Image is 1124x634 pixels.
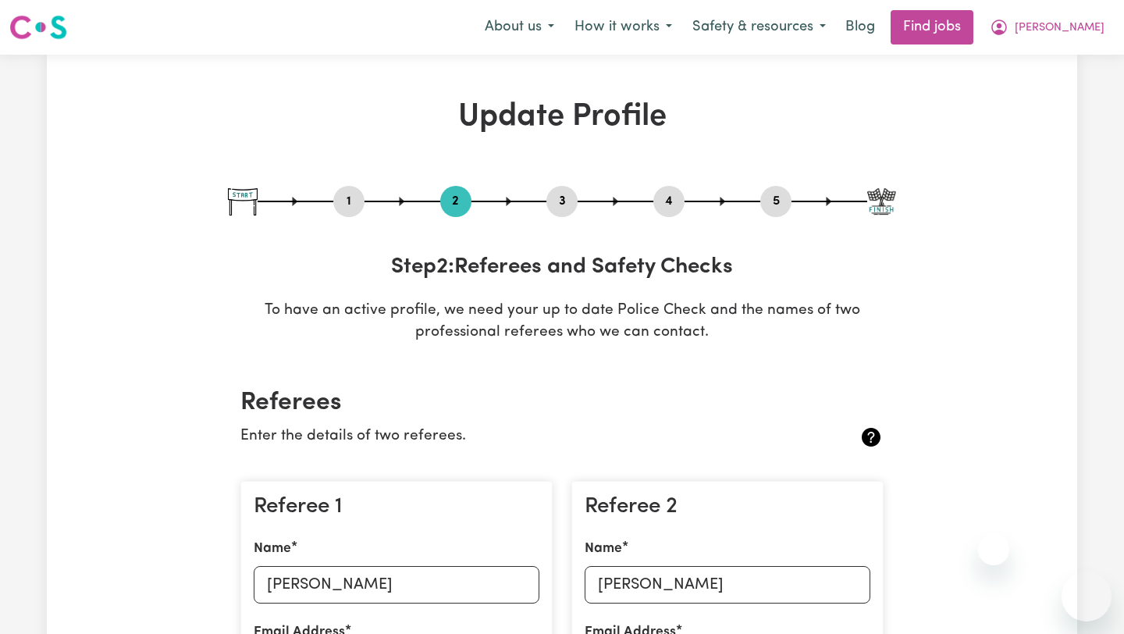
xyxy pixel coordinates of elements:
p: Enter the details of two referees. [240,426,777,448]
button: My Account [980,11,1115,44]
h3: Step 2 : Referees and Safety Checks [228,255,896,281]
button: Go to step 3 [546,191,578,212]
a: Careseekers logo [9,9,67,45]
h3: Referee 2 [585,494,870,521]
iframe: Close message [978,534,1009,565]
label: Name [585,539,622,559]
button: Go to step 4 [653,191,685,212]
button: Go to step 5 [760,191,791,212]
label: Name [254,539,291,559]
span: [PERSON_NAME] [1015,20,1104,37]
button: Safety & resources [682,11,836,44]
h1: Update Profile [228,98,896,136]
p: To have an active profile, we need your up to date Police Check and the names of two professional... [228,300,896,345]
button: Go to step 1 [333,191,365,212]
a: Blog [836,10,884,45]
button: Go to step 2 [440,191,471,212]
img: Careseekers logo [9,13,67,41]
h3: Referee 1 [254,494,539,521]
button: About us [475,11,564,44]
a: Find jobs [891,10,973,45]
h2: Referees [240,388,884,418]
iframe: Button to launch messaging window [1062,572,1112,622]
button: How it works [564,11,682,44]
